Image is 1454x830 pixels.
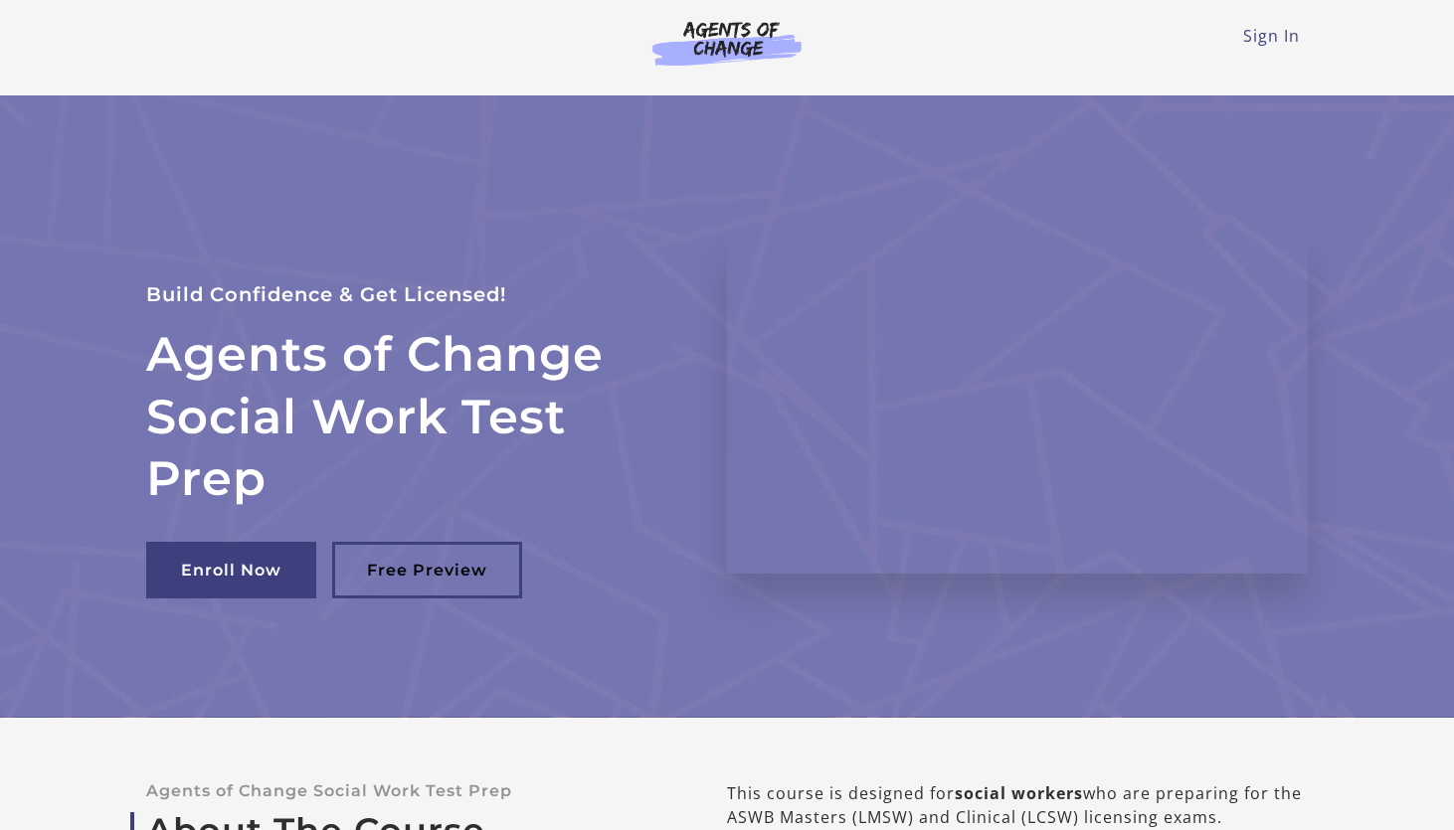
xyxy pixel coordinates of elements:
a: Enroll Now [146,542,316,598]
h2: Agents of Change Social Work Test Prep [146,323,679,509]
b: social workers [955,782,1083,804]
p: Build Confidence & Get Licensed! [146,278,679,311]
a: Sign In [1243,25,1300,47]
img: Agents of Change Logo [632,20,822,66]
a: Free Preview [332,542,522,598]
p: Agents of Change Social Work Test Prep [146,781,663,800]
